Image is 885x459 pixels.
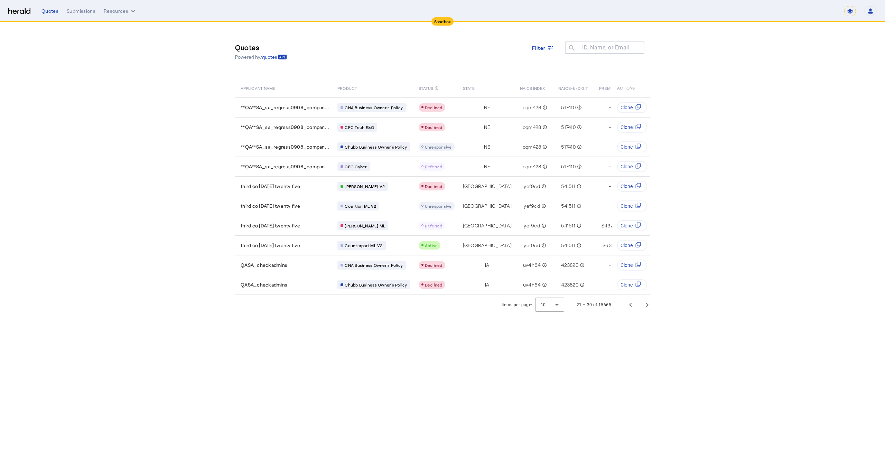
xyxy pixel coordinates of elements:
span: Clone [621,163,633,170]
div: Submissions [67,8,95,15]
mat-icon: info_outline [576,104,582,111]
span: CFC Cyber [345,164,366,169]
button: Clone [617,181,647,192]
span: - [609,104,611,111]
span: third co [DATE] twenty five [241,222,300,229]
span: third co [DATE] twenty five [241,183,300,190]
span: - [609,262,611,269]
span: 423820 [561,281,578,288]
span: CNA Business Owner's Policy [345,105,403,110]
mat-icon: info_outline [540,242,546,249]
mat-icon: info_outline [541,163,547,170]
span: STATE [463,84,475,91]
span: third co [DATE] twenty five [241,242,300,249]
span: Declined [425,282,442,287]
span: $ [603,242,605,249]
mat-label: ID, Name, or Email [582,44,630,51]
mat-icon: info_outline [575,242,581,249]
span: oqm428 [523,104,541,111]
span: Chubb Business Owner's Policy [345,282,407,288]
span: - [609,281,611,288]
mat-icon: info_outline [541,143,547,150]
span: uv4h64 [523,281,541,288]
div: Quotes [41,8,58,15]
span: Clone [621,104,633,111]
th: ACTIONS [612,78,650,97]
mat-icon: info_outline [575,203,581,209]
span: Unresponsive [425,144,452,149]
span: - [609,163,611,170]
span: NE [484,163,491,170]
span: 6305 [605,242,617,249]
span: 517410 [561,163,576,170]
span: - [609,143,611,150]
span: yef9cd [524,242,540,249]
span: NE [484,124,491,131]
mat-icon: info_outline [576,124,582,131]
span: Clone [621,262,633,269]
span: - [609,203,611,209]
span: Clone [621,143,633,150]
mat-icon: info_outline [576,143,582,150]
span: yef9cd [524,203,540,209]
span: oqm428 [523,124,541,131]
button: Previous page [622,297,639,313]
span: Unresponsive [425,204,452,208]
span: PRODUCT [337,84,357,91]
span: Clone [621,183,633,190]
p: Powered by [235,54,287,60]
span: **QA**SA_sa_regress0908_compan... [241,124,329,131]
span: 517410 [561,104,576,111]
span: $ [602,222,604,229]
span: oqm428 [523,143,541,150]
span: QASA_checkadmins [241,262,287,269]
span: IA [485,281,490,288]
mat-icon: info_outline [578,281,585,288]
mat-icon: info_outline [540,222,546,229]
a: /quotes [260,54,287,60]
mat-icon: info_outline [541,281,547,288]
span: NAICS-6-DIGIT [558,84,588,91]
span: APPLICANT NAME [241,84,275,91]
span: CNA Business Owner's Policy [345,262,403,268]
span: - [609,183,611,190]
mat-icon: search [565,44,577,53]
span: [PERSON_NAME] ML [345,223,385,228]
table: Table view of all quotes submitted by your platform [235,78,800,295]
span: NAICS INDEX [520,84,545,91]
span: Clone [621,281,633,288]
span: Filter [532,44,546,51]
span: Chubb Business Owner's Policy [345,144,407,150]
button: Clone [617,220,647,231]
mat-icon: info_outline [578,262,585,269]
span: Declined [425,105,442,110]
span: Clone [621,203,633,209]
span: 517410 [561,124,576,131]
button: Clone [617,102,647,113]
span: 423820 [561,262,578,269]
span: **QA**SA_sa_regress0908_compan... [241,163,329,170]
mat-icon: info_outline [435,84,439,92]
button: Filter [527,41,560,54]
mat-icon: info_outline [541,104,547,111]
button: Clone [617,122,647,133]
span: Declined [425,184,442,189]
span: NE [484,143,491,150]
span: CFC Tech E&O [345,124,374,130]
button: Clone [617,240,647,251]
mat-icon: info_outline [576,163,582,170]
span: [GEOGRAPHIC_DATA] [463,183,512,190]
button: Clone [617,200,647,212]
button: Next page [639,297,655,313]
mat-icon: info_outline [541,124,547,131]
span: third co [DATE] twenty five [241,203,300,209]
span: Referred [425,223,442,228]
span: 541511 [561,183,575,190]
mat-icon: info_outline [540,183,546,190]
span: NE [484,104,491,111]
span: STATUS [419,84,434,91]
button: Clone [617,141,647,152]
span: [GEOGRAPHIC_DATA] [463,222,512,229]
span: QASA_checkadmins [241,281,287,288]
img: Herald Logo [8,8,30,15]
